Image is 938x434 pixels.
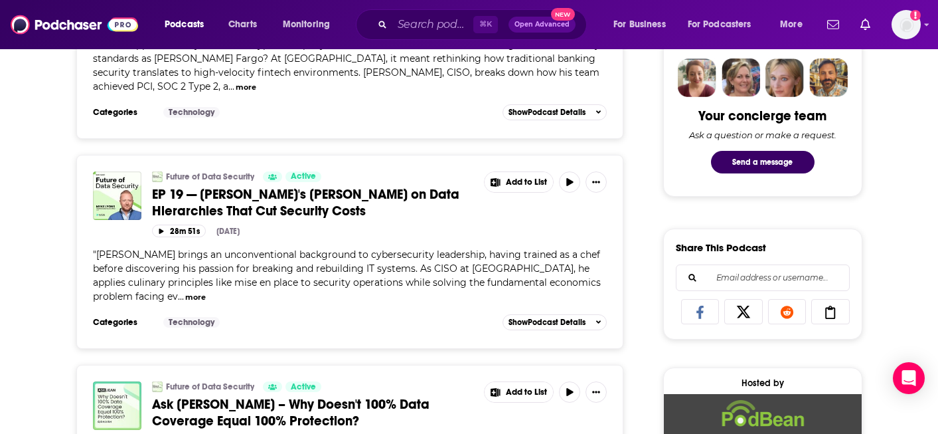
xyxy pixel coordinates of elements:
[809,58,848,97] img: Jon Profile
[892,10,921,39] img: User Profile
[822,13,844,36] a: Show notifications dropdown
[613,15,666,34] span: For Business
[765,58,804,97] img: Jules Profile
[724,299,763,324] a: Share on X/Twitter
[676,241,766,254] h3: Share This Podcast
[768,299,807,324] a: Share on Reddit
[506,387,547,397] span: Add to List
[291,170,316,183] span: Active
[166,171,254,182] a: Future of Data Security
[163,317,220,328] a: Technology
[93,381,141,430] img: Ask Jean – Why Doesn't 100% Data Coverage Equal 100% Protection?
[892,10,921,39] span: Logged in as biancagorospe
[722,58,760,97] img: Barbara Profile
[855,13,876,36] a: Show notifications dropdown
[285,171,321,182] a: Active
[152,171,163,182] img: Future of Data Security
[689,130,836,140] div: Ask a question or make a request.
[687,265,838,290] input: Email address or username...
[506,177,547,187] span: Add to List
[285,381,321,392] a: Active
[178,290,184,302] span: ...
[152,396,475,429] a: Ask [PERSON_NAME] – Why Doesn't 100% Data Coverage Equal 100% Protection?
[604,14,682,35] button: open menu
[664,378,862,389] div: Hosted by
[485,382,554,402] button: Show More Button
[163,107,220,118] a: Technology
[93,249,601,302] span: [PERSON_NAME] brings an unconventional background to cybersecurity leadership, having trained as ...
[514,21,570,28] span: Open Advanced
[392,14,473,35] input: Search podcasts, credits, & more...
[283,15,330,34] span: Monitoring
[688,15,751,34] span: For Podcasters
[679,14,771,35] button: open menu
[155,14,221,35] button: open menu
[508,17,576,33] button: Open AdvancedNew
[586,381,607,403] button: Show More Button
[274,14,347,35] button: open menu
[228,80,234,92] span: ...
[93,249,601,302] span: "
[93,171,141,220] img: EP 19 — Cribl's Myke Lyons on Data Hierarchies That Cut Security Costs
[586,171,607,193] button: Show More Button
[228,15,257,34] span: Charts
[11,12,138,37] img: Podchaser - Follow, Share and Rate Podcasts
[220,14,265,35] a: Charts
[485,172,554,192] button: Show More Button
[910,10,921,21] svg: Add a profile image
[678,58,716,97] img: Sydney Profile
[676,265,850,291] div: Search followers
[291,381,316,394] span: Active
[503,314,607,330] button: ShowPodcast Details
[681,299,720,324] a: Share on Facebook
[216,227,240,236] div: [DATE]
[368,9,599,40] div: Search podcasts, credits, & more...
[711,151,815,173] button: Send a message
[893,362,925,394] div: Open Intercom Messenger
[93,317,153,328] h3: Categories
[152,186,475,219] a: EP 19 — [PERSON_NAME]'s [PERSON_NAME] on Data Hierarchies That Cut Security Costs
[93,107,153,118] h3: Categories
[771,14,819,35] button: open menu
[503,104,607,120] button: ShowPodcast Details
[508,318,586,327] span: Show Podcast Details
[698,108,826,124] div: Your concierge team
[892,10,921,39] button: Show profile menu
[165,15,204,34] span: Podcasts
[185,292,206,303] button: more
[152,225,206,237] button: 28m 51s
[166,381,254,392] a: Future of Data Security
[152,396,430,429] span: Ask [PERSON_NAME] – Why Doesn't 100% Data Coverage Equal 100% Protection?
[780,15,803,34] span: More
[551,8,575,21] span: New
[473,16,498,33] span: ⌘ K
[664,394,862,434] img: Podbean Deal: Get 1 FREE month of hosting!
[152,381,163,392] img: Future of Data Security
[236,82,256,93] button: more
[152,186,459,219] span: EP 19 — [PERSON_NAME]'s [PERSON_NAME] on Data Hierarchies That Cut Security Costs
[508,108,586,117] span: Show Podcast Details
[811,299,850,324] a: Copy Link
